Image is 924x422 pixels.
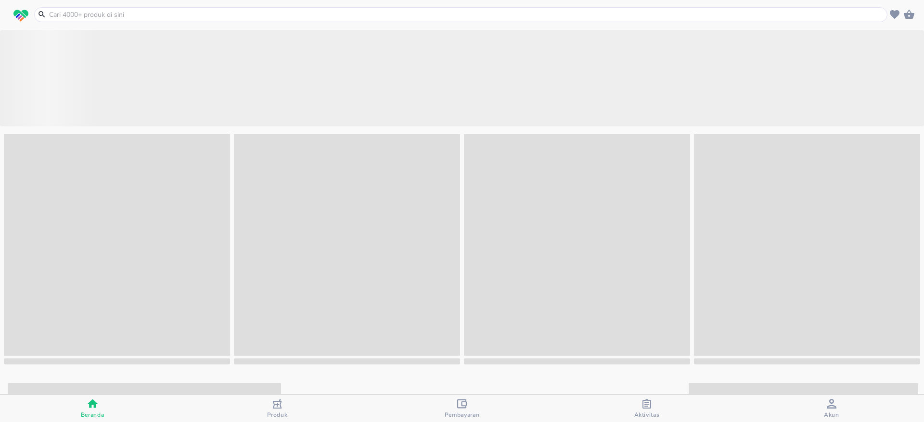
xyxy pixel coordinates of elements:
span: Pembayaran [445,411,480,419]
button: Aktivitas [554,395,739,422]
span: Beranda [81,411,104,419]
button: Pembayaran [370,395,554,422]
span: Produk [267,411,288,419]
button: Produk [185,395,370,422]
span: Aktivitas [634,411,660,419]
span: Akun [824,411,839,419]
button: Akun [739,395,924,422]
img: logo_swiperx_s.bd005f3b.svg [13,10,28,22]
input: Cari 4000+ produk di sini [48,10,885,20]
